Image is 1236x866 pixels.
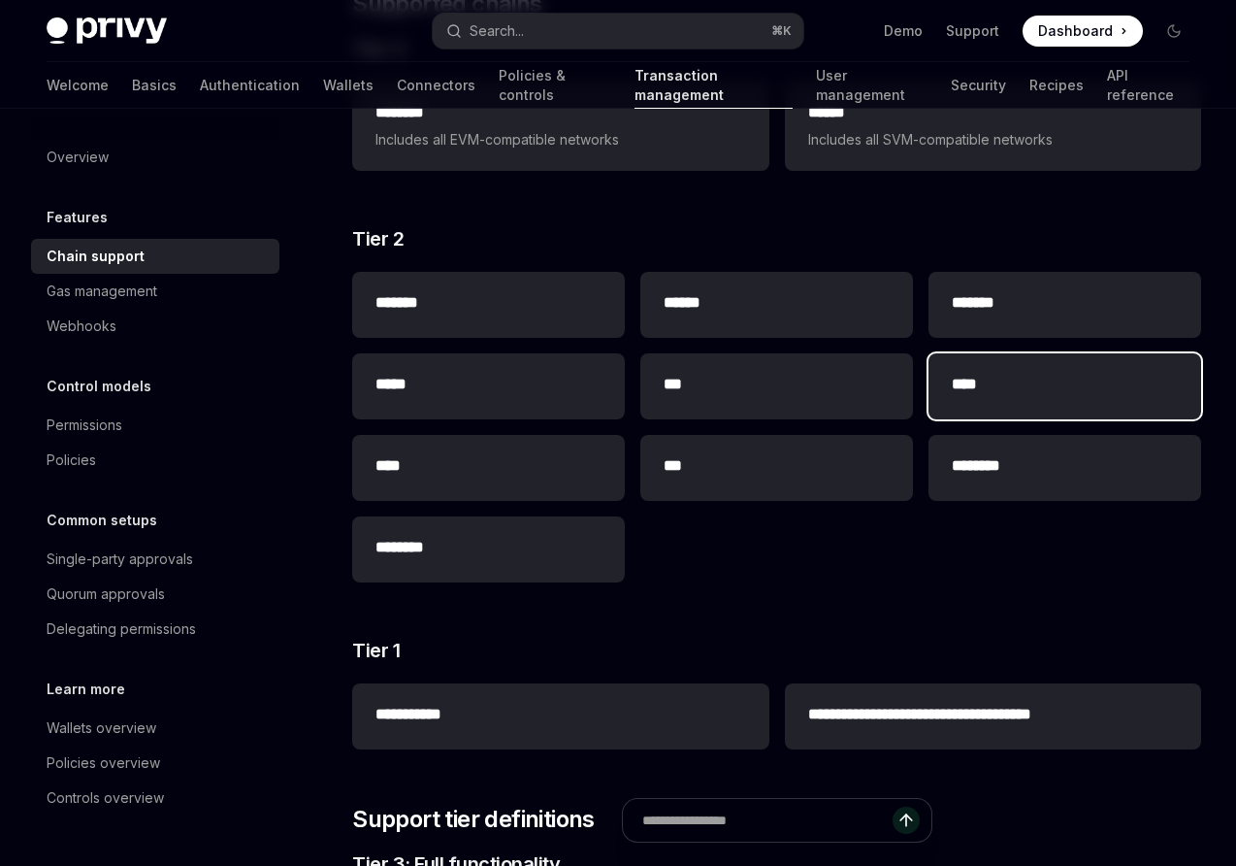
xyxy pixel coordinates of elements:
[1038,21,1113,41] span: Dashboard
[397,62,475,109] a: Connectors
[433,14,803,49] button: Search...⌘K
[47,548,193,571] div: Single-party approvals
[47,315,116,338] div: Webhooks
[47,449,96,472] div: Policies
[31,408,279,443] a: Permissions
[47,678,125,701] h5: Learn more
[31,577,279,612] a: Quorum approvals
[1023,16,1143,47] a: Dashboard
[47,375,151,398] h5: Control models
[132,62,177,109] a: Basics
[785,82,1201,171] a: **** *Includes all SVM-compatible networks
[634,62,793,109] a: Transaction management
[47,280,157,303] div: Gas management
[47,206,108,229] h5: Features
[323,62,374,109] a: Wallets
[31,140,279,175] a: Overview
[31,239,279,274] a: Chain support
[31,443,279,478] a: Policies
[946,21,999,41] a: Support
[893,807,920,834] button: Send message
[375,128,745,151] span: Includes all EVM-compatible networks
[771,23,792,39] span: ⌘ K
[47,751,160,775] div: Policies overview
[816,62,927,109] a: User management
[47,414,122,437] div: Permissions
[808,128,1178,151] span: Includes all SVM-compatible networks
[352,637,400,664] span: Tier 1
[31,274,279,309] a: Gas management
[200,62,300,109] a: Authentication
[1107,62,1189,109] a: API reference
[470,19,524,43] div: Search...
[47,617,196,641] div: Delegating permissions
[47,17,167,45] img: dark logo
[499,62,611,109] a: Policies & controls
[352,82,768,171] a: **** ***Includes all EVM-compatible networks
[47,146,109,169] div: Overview
[47,583,165,606] div: Quorum approvals
[47,245,145,268] div: Chain support
[31,612,279,647] a: Delegating permissions
[47,509,157,532] h5: Common setups
[1029,62,1084,109] a: Recipes
[884,21,923,41] a: Demo
[31,711,279,746] a: Wallets overview
[31,309,279,344] a: Webhooks
[951,62,1006,109] a: Security
[31,542,279,577] a: Single-party approvals
[47,786,164,810] div: Controls overview
[47,716,156,740] div: Wallets overview
[352,225,404,252] span: Tier 2
[47,62,109,109] a: Welcome
[1158,16,1189,47] button: Toggle dark mode
[31,781,279,816] a: Controls overview
[31,746,279,781] a: Policies overview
